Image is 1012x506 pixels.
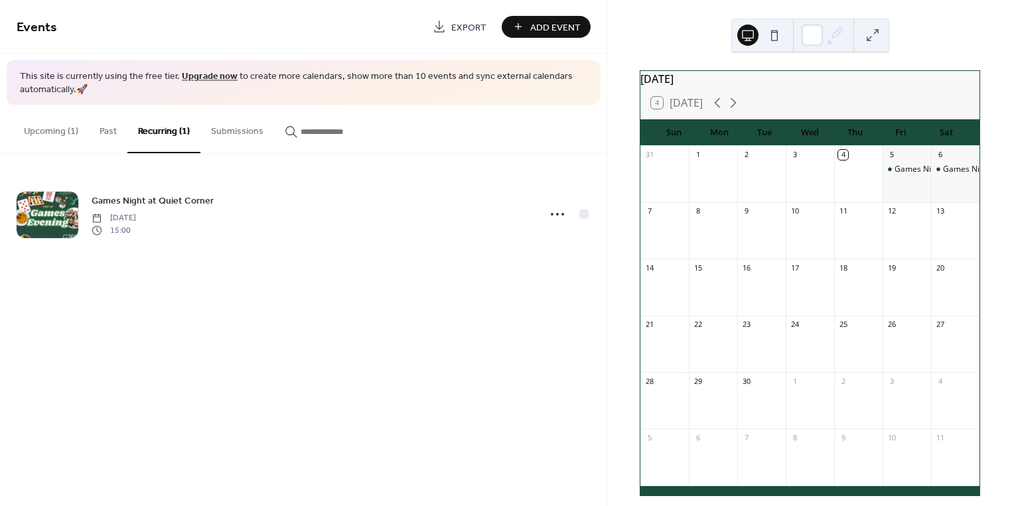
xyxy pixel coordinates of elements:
span: Add Event [530,21,581,34]
div: 5 [644,432,654,442]
div: 8 [693,206,703,216]
span: [DATE] [92,212,136,224]
div: 2 [741,150,751,160]
button: Upcoming (1) [13,105,89,152]
div: 23 [741,320,751,330]
button: Recurring (1) [127,105,200,153]
button: Past [89,105,127,152]
span: This site is currently using the free tier. to create more calendars, show more than 10 events an... [20,70,587,96]
div: Fri [878,119,923,146]
div: 10 [887,432,897,442]
div: Wed [787,119,832,146]
span: Export [451,21,486,34]
div: 16 [741,263,751,273]
div: 30 [741,376,751,386]
div: [DATE] [640,71,979,87]
div: 6 [935,150,945,160]
div: 3 [887,376,897,386]
div: 19 [887,263,897,273]
div: 2 [838,376,848,386]
div: 14 [644,263,654,273]
div: Sat [924,119,969,146]
div: 4 [838,150,848,160]
div: 20 [935,263,945,273]
div: 24 [790,320,800,330]
div: Games Night at Quiet Corner [895,164,1002,175]
div: 15 [693,263,703,273]
div: 8 [790,432,800,442]
div: 5 [887,150,897,160]
span: 15:00 [92,224,136,236]
div: 9 [741,206,751,216]
div: 10 [790,206,800,216]
div: 11 [935,432,945,442]
span: Events [17,15,57,40]
div: 9 [838,432,848,442]
div: 21 [644,320,654,330]
a: Upgrade now [182,68,238,86]
div: Thu [833,119,878,146]
div: 7 [741,432,751,442]
button: Add Event [502,16,591,38]
a: Export [423,16,496,38]
div: 28 [644,376,654,386]
div: 31 [644,150,654,160]
div: 3 [790,150,800,160]
div: 27 [935,320,945,330]
div: 12 [887,206,897,216]
div: 1 [790,376,800,386]
div: Mon [696,119,741,146]
div: 26 [887,320,897,330]
div: Sun [651,119,696,146]
a: Games Night at Quiet Corner [92,193,214,208]
div: 13 [935,206,945,216]
div: 18 [838,263,848,273]
div: Games Night at Quiet Corner [883,164,931,175]
button: Submissions [200,105,274,152]
div: Tue [742,119,787,146]
span: Games Night at Quiet Corner [92,194,214,208]
div: 25 [838,320,848,330]
div: 7 [644,206,654,216]
div: 4 [935,376,945,386]
div: 17 [790,263,800,273]
div: Games Night at Quiet Corner [931,164,979,175]
div: 1 [693,150,703,160]
div: 6 [693,432,703,442]
div: 29 [693,376,703,386]
div: 11 [838,206,848,216]
div: 22 [693,320,703,330]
